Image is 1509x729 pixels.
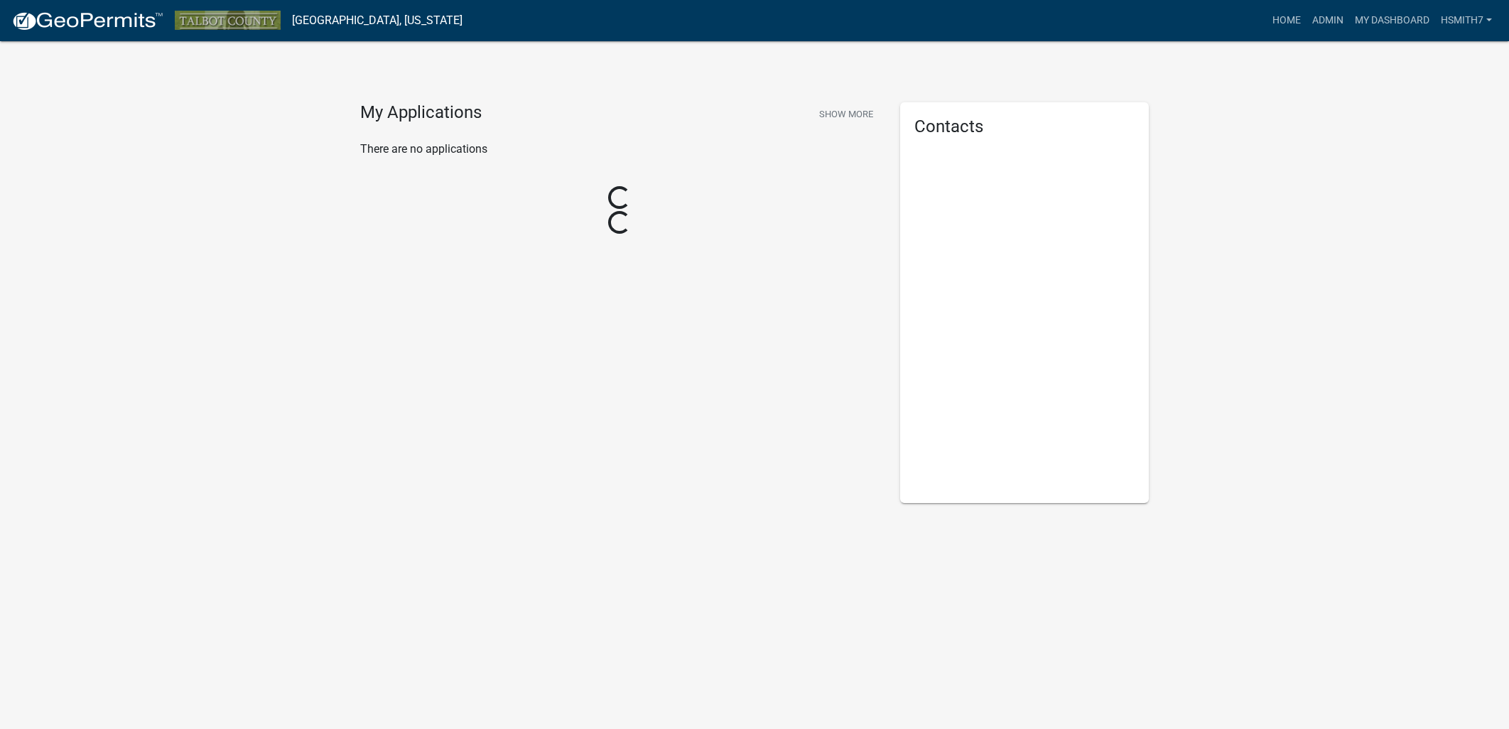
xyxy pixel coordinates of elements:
img: Talbot County, Georgia [175,11,281,30]
a: Admin [1307,7,1349,34]
a: Home [1267,7,1307,34]
a: My Dashboard [1349,7,1435,34]
p: There are no applications [360,141,879,158]
button: Show More [813,102,879,126]
h4: My Applications [360,102,482,124]
a: [GEOGRAPHIC_DATA], [US_STATE] [292,9,463,33]
a: hsmith7 [1435,7,1498,34]
h5: Contacts [914,117,1135,137]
